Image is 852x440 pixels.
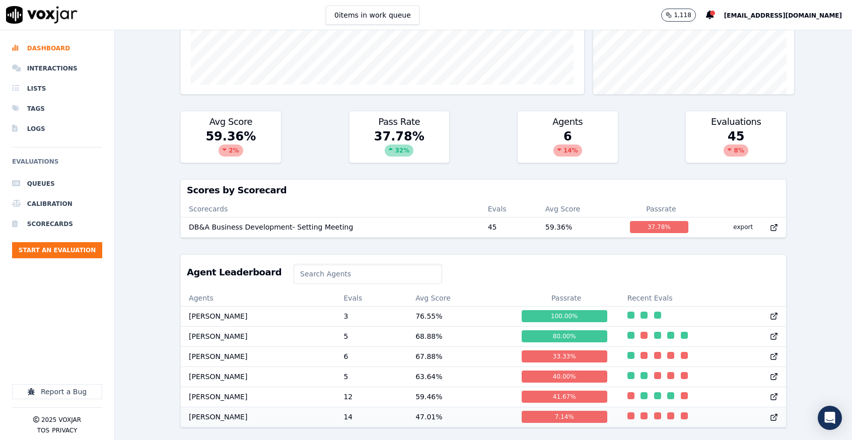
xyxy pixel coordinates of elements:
[12,194,102,214] a: Calibration
[187,268,281,277] h3: Agent Leaderboard
[12,242,102,258] button: Start an Evaluation
[335,407,407,427] td: 14
[818,406,842,430] div: Open Intercom Messenger
[181,387,335,407] td: [PERSON_NAME]
[407,346,514,366] td: 67.88 %
[181,326,335,346] td: [PERSON_NAME]
[537,201,622,217] th: Avg Score
[326,6,419,25] button: 0items in work queue
[335,290,407,306] th: Evals
[12,174,102,194] a: Queues
[686,128,786,163] div: 45
[661,9,705,22] button: 1,118
[407,407,514,427] td: 47.01 %
[480,217,537,237] td: 45
[335,387,407,407] td: 12
[514,290,619,306] th: Passrate
[12,384,102,399] button: Report a Bug
[12,99,102,119] a: Tags
[181,217,480,237] td: DB&A Business Development- Setting Meeting
[12,38,102,58] a: Dashboard
[407,366,514,387] td: 63.64 %
[661,9,695,22] button: 1,118
[480,201,537,217] th: Evals
[522,310,607,322] div: 100.00 %
[181,306,335,326] td: [PERSON_NAME]
[37,426,49,434] button: TOS
[724,9,852,21] button: [EMAIL_ADDRESS][DOMAIN_NAME]
[522,411,607,423] div: 7.14 %
[219,144,243,157] div: 2 %
[12,79,102,99] a: Lists
[630,221,688,233] div: 37.78 %
[41,416,81,424] p: 2025 Voxjar
[181,407,335,427] td: [PERSON_NAME]
[407,387,514,407] td: 59.46 %
[12,58,102,79] a: Interactions
[522,391,607,403] div: 41.67 %
[356,117,444,126] h3: Pass Rate
[522,330,607,342] div: 80.00 %
[674,11,691,19] p: 1,118
[181,201,480,217] th: Scorecards
[12,214,102,234] a: Scorecards
[181,290,335,306] th: Agents
[407,326,514,346] td: 68.88 %
[524,117,612,126] h3: Agents
[724,144,748,157] div: 8 %
[335,366,407,387] td: 5
[294,264,442,284] input: Search Agents
[335,346,407,366] td: 6
[619,290,786,306] th: Recent Evals
[518,128,618,163] div: 6
[385,144,413,157] div: 32 %
[692,117,780,126] h3: Evaluations
[12,156,102,174] h6: Evaluations
[181,128,281,163] div: 59.36 %
[622,201,700,217] th: Passrate
[349,128,450,163] div: 37.78 %
[335,326,407,346] td: 5
[181,346,335,366] td: [PERSON_NAME]
[407,290,514,306] th: Avg Score
[522,371,607,383] div: 40.00 %
[187,186,780,195] h3: Scores by Scorecard
[335,306,407,326] td: 3
[522,350,607,362] div: 33.33 %
[6,6,78,24] img: voxjar logo
[181,366,335,387] td: [PERSON_NAME]
[12,119,102,139] a: Logs
[553,144,582,157] div: 14 %
[407,306,514,326] td: 76.55 %
[537,217,622,237] td: 59.36 %
[725,219,761,235] button: export
[52,426,77,434] button: Privacy
[187,117,275,126] h3: Avg Score
[724,12,842,19] span: [EMAIL_ADDRESS][DOMAIN_NAME]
